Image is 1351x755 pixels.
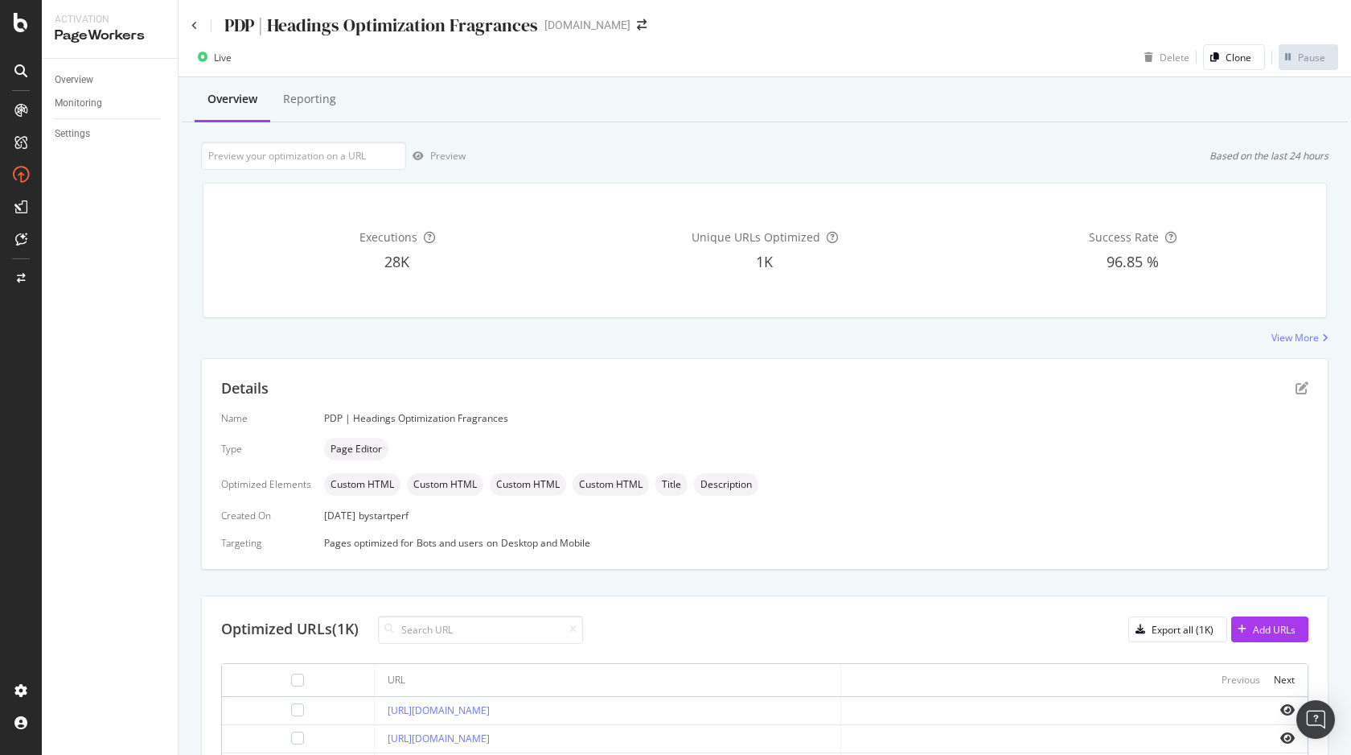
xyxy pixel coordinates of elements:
div: PDP | Headings Optimization Fragrances [324,411,1308,425]
div: Open Intercom Messenger [1296,700,1335,739]
button: Delete [1138,44,1189,70]
div: PageWorkers [55,27,165,45]
div: Name [221,411,311,425]
button: Export all (1K) [1128,617,1227,642]
input: Search URL [378,616,583,644]
span: Custom HTML [496,480,560,489]
span: Description [700,480,752,489]
span: Unique URLs Optimized [692,229,820,245]
div: [DATE] [324,509,1308,522]
div: Live [214,51,232,64]
div: PDP | Headings Optimization Fragrances [224,13,538,38]
div: Preview [430,149,466,163]
div: Details [221,378,269,399]
button: Add URLs [1231,617,1308,642]
div: Next [1274,673,1295,687]
button: Next [1274,670,1295,690]
div: Overview [55,72,93,89]
button: Clone [1203,44,1265,70]
i: eye [1280,732,1295,745]
div: neutral label [573,473,649,496]
div: Bots and users [417,536,483,550]
div: Monitoring [55,95,102,112]
span: Success Rate [1089,229,1159,245]
span: 96.85 % [1107,252,1159,271]
div: Export all (1K) [1152,623,1213,637]
div: Delete [1160,51,1189,64]
div: Activation [55,13,165,27]
div: Targeting [221,536,311,550]
div: Based on the last 24 hours [1209,149,1328,163]
div: neutral label [324,473,400,496]
input: Preview your optimization on a URL [201,142,406,170]
div: by startperf [359,509,409,522]
div: Pause [1298,51,1325,64]
div: Type [221,442,311,456]
div: Optimized URLs (1K) [221,619,359,640]
span: Custom HTML [579,480,643,489]
a: [URL][DOMAIN_NAME] [388,732,490,745]
div: Clone [1226,51,1251,64]
a: Monitoring [55,95,166,112]
a: [URL][DOMAIN_NAME] [388,703,490,717]
div: neutral label [490,473,566,496]
div: Add URLs [1253,623,1296,637]
div: Previous [1222,673,1260,687]
div: View More [1271,331,1319,344]
div: pen-to-square [1296,382,1308,394]
div: Pages optimized for on [324,536,1308,550]
div: URL [388,673,405,687]
div: Optimized Elements [221,477,311,491]
span: Page Editor [331,444,382,454]
button: Pause [1279,44,1338,70]
button: Preview [406,143,466,169]
span: 28K [384,252,409,271]
div: neutral label [324,438,388,460]
i: eye [1280,703,1295,716]
div: neutral label [407,473,483,496]
button: Previous [1222,670,1260,690]
div: Created On [221,509,311,522]
span: Custom HTML [413,480,477,489]
div: neutral label [694,473,758,496]
div: neutral label [655,473,688,496]
a: Settings [55,126,166,142]
span: 1K [756,252,773,271]
div: Desktop and Mobile [501,536,590,550]
span: Executions [359,229,417,245]
span: Title [662,480,681,489]
div: Overview [207,91,257,107]
div: arrow-right-arrow-left [637,19,647,31]
a: Overview [55,72,166,89]
div: Reporting [283,91,336,107]
a: View More [1271,331,1328,344]
span: Custom HTML [331,480,394,489]
a: Click to go back [191,21,198,31]
div: [DOMAIN_NAME] [544,17,630,33]
div: Settings [55,126,90,142]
